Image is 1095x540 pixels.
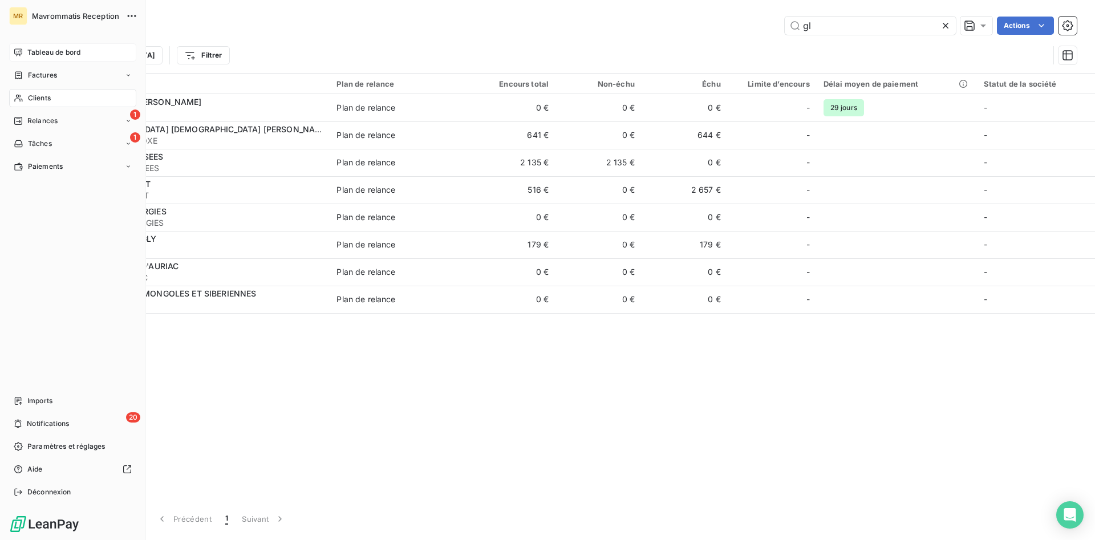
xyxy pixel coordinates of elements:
[235,507,293,531] button: Suivant
[642,176,728,204] td: 2 657 €
[806,102,810,113] span: -
[555,231,642,258] td: 0 €
[562,79,635,88] div: Non-échu
[336,266,395,278] div: Plan de relance
[336,294,395,305] div: Plan de relance
[149,507,218,531] button: Précédent
[984,239,987,249] span: -
[469,286,555,313] td: 0 €
[469,176,555,204] td: 516 €
[27,464,43,474] span: Aide
[984,130,987,140] span: -
[79,272,323,283] span: ANGLESDAURIAC
[555,94,642,121] td: 0 €
[79,299,323,311] span: REGLECB
[469,231,555,258] td: 179 €
[785,17,956,35] input: Rechercher
[806,294,810,305] span: -
[27,419,69,429] span: Notifications
[79,163,323,174] span: GLCHAMPSELYSEES
[27,487,71,497] span: Déconnexion
[79,108,323,119] span: CAMPUSSAS
[469,258,555,286] td: 0 €
[79,289,257,298] span: STE DE ETUDES MONGOLES ET SIBERIENNES
[476,79,549,88] div: Encours total
[984,294,987,304] span: -
[555,204,642,231] td: 0 €
[806,212,810,223] span: -
[824,79,970,88] div: Délai moyen de paiement
[126,412,140,423] span: 20
[806,157,810,168] span: -
[555,121,642,149] td: 0 €
[336,102,395,113] div: Plan de relance
[984,103,987,112] span: -
[1056,501,1084,529] div: Open Intercom Messenger
[469,121,555,149] td: 641 €
[32,11,119,21] span: Mavrommatis Reception
[218,507,235,531] button: 1
[997,17,1054,35] button: Actions
[79,190,323,201] span: GLMANAGEMENT
[806,239,810,250] span: -
[130,132,140,143] span: 1
[336,157,395,168] div: Plan de relance
[177,46,229,64] button: Filtrer
[642,204,728,231] td: 0 €
[642,231,728,258] td: 179 €
[27,441,105,452] span: Paramètres et réglages
[225,513,228,525] span: 1
[27,116,58,126] span: Relances
[336,212,395,223] div: Plan de relance
[9,515,80,533] img: Logo LeanPay
[79,124,330,134] span: [DEMOGRAPHIC_DATA] [DEMOGRAPHIC_DATA] [PERSON_NAME]
[806,184,810,196] span: -
[9,7,27,25] div: MR
[79,217,323,229] span: GLOBALBIOENERGIES
[642,94,728,121] td: 0 €
[555,149,642,176] td: 2 135 €
[28,161,63,172] span: Paiements
[642,258,728,286] td: 0 €
[79,245,323,256] span: LINDT
[28,70,57,80] span: Factures
[648,79,721,88] div: Échu
[336,79,463,88] div: Plan de relance
[824,99,864,116] span: 29 jours
[27,396,52,406] span: Imports
[9,460,136,478] a: Aide
[735,79,810,88] div: Limite d’encours
[984,185,987,194] span: -
[28,139,52,149] span: Tâches
[469,149,555,176] td: 2 135 €
[984,157,987,167] span: -
[336,184,395,196] div: Plan de relance
[984,212,987,222] span: -
[336,129,395,141] div: Plan de relance
[27,47,80,58] span: Tableau de bord
[28,93,51,103] span: Clients
[642,286,728,313] td: 0 €
[336,239,395,250] div: Plan de relance
[555,176,642,204] td: 0 €
[806,266,810,278] span: -
[469,94,555,121] td: 0 €
[984,267,987,277] span: -
[79,135,323,147] span: EGLISEORTHODOXE
[555,258,642,286] td: 0 €
[469,204,555,231] td: 0 €
[642,149,728,176] td: 0 €
[984,79,1088,88] div: Statut de la société
[642,121,728,149] td: 644 €
[130,109,140,120] span: 1
[555,286,642,313] td: 0 €
[806,129,810,141] span: -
